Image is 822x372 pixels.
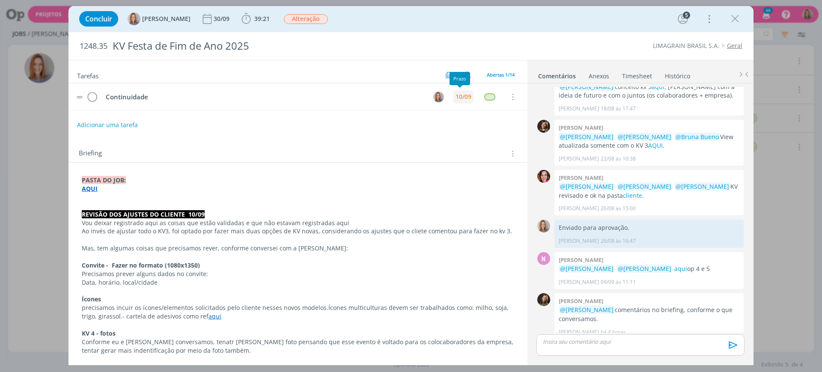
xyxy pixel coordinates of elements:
p: conceito kv 3 . [PERSON_NAME] com a ideia de futuro e com o juntos (os colaboradores + empresa). [559,83,739,100]
img: arrow-down-up.svg [465,71,471,79]
div: Continuidade [102,92,425,102]
strong: REVISÃO DOS AJUSTES DO CLIENTE 10/09 [82,210,205,218]
a: LIMAGRAIN BRASIL S.A. [653,42,719,50]
span: Alteração [284,14,328,24]
a: cliente [623,191,642,199]
a: Histórico [664,68,691,80]
span: 26/08 às 15:00 [601,205,636,212]
div: 30/09 [214,16,231,22]
p: precisamos incuir os ícones/elementos solicitados pelo cliente nesses novos modelos. - cartela de... [82,304,514,321]
img: B [537,170,550,183]
span: 39:21 [254,15,270,23]
p: Precisamos prever alguns dados no convite: [82,270,514,278]
a: Comentários [538,68,576,80]
p: [PERSON_NAME] [559,237,599,245]
span: @[PERSON_NAME] [618,182,671,190]
span: 09/09 às 11:11 [601,278,636,286]
span: Tarefas [77,70,98,80]
img: A [537,220,550,232]
div: KV Festa de Fim de Ano 2025 [109,36,463,57]
button: 39:21 [239,12,272,26]
p: comentários no briefing, conforme o que conversamos. [559,306,739,323]
a: aqui [208,312,221,320]
img: drag-icon.svg [77,96,83,98]
div: Prazo [450,72,470,85]
p: [PERSON_NAME] [559,278,599,286]
b: [PERSON_NAME] [559,297,603,305]
div: dialog [68,6,753,365]
p: op 4 e 5 [559,265,739,273]
span: 22/08 às 10:38 [601,155,636,163]
p: Enviado para aprovação. [559,223,739,232]
b: [PERSON_NAME] [559,256,603,264]
button: A[PERSON_NAME] [128,12,191,25]
span: 1248.35 [80,42,107,51]
span: @[PERSON_NAME] [618,265,671,273]
span: @[PERSON_NAME] [618,133,671,141]
span: Briefing [79,148,102,159]
p: [PERSON_NAME] [559,155,599,163]
span: Concluir [85,15,112,22]
span: há 4 horas [601,328,626,336]
img: A [433,92,444,102]
p: Conforme eu e [PERSON_NAME] conversamos, tenatr [PERSON_NAME] foto pensando que esse evento é vol... [82,338,514,355]
p: [PERSON_NAME] [559,205,599,212]
p: Vou deixar registrado aqui as coisas que estão validadas e que não estavam registradas aqui [82,219,514,227]
strong: PASTA DO JOB: [82,176,126,184]
a: aqui [674,265,687,273]
p: Data, horário, local/cidade [82,278,514,287]
div: 10/09 [456,94,471,100]
p: Ao invés de ajustar todo o KV3, foi optado por fazer mais duas opções de KV novas, considerando o... [82,227,514,235]
span: 26/08 às 16:47 [601,237,636,245]
p: View atualizada somente com o KV 3 . [559,133,739,150]
strong: Convite - Fazer no formato (1080x1350) [82,261,200,269]
span: @[PERSON_NAME] [560,265,614,273]
a: AQUI [648,141,663,149]
strong: Ícones [82,295,101,303]
span: @[PERSON_NAME] [560,133,614,141]
p: [PERSON_NAME] [559,328,599,336]
button: Alteração [283,14,328,24]
strong: KV 4 - fotos [82,329,116,337]
img: A [128,12,140,25]
button: A [432,90,445,103]
div: N [537,252,550,265]
img: J [537,293,550,306]
div: Anexos [589,72,609,80]
a: Timesheet [622,68,652,80]
span: 18/08 às 17:47 [601,105,636,113]
b: [PERSON_NAME] [559,124,603,131]
button: 5 [676,12,690,26]
div: 5 [683,12,690,19]
span: @Bruna Bueno [676,133,719,141]
button: Adicionar uma tarefa [77,117,138,133]
p: KV revisado e ok na pasta . [559,182,739,200]
span: @[PERSON_NAME] [560,83,614,91]
button: Concluir [79,11,118,27]
a: AQUI [82,185,98,193]
img: L [537,120,550,133]
span: Abertas 1/14 [487,71,515,78]
span: Ícones multiculturas devem ser trabalhados como: milho, soja, trigo, girassol. [82,304,510,320]
span: @[PERSON_NAME] [676,182,729,190]
b: [PERSON_NAME] [559,174,603,182]
span: @[PERSON_NAME] [560,306,614,314]
p: [PERSON_NAME] [559,105,599,113]
span: [PERSON_NAME] [142,16,191,22]
span: @[PERSON_NAME] [560,182,614,190]
a: aqui [652,83,664,91]
a: Geral [727,42,742,50]
p: Mas, tem algumas coisas que precisamos rever, conforme conversei com a [PERSON_NAME]: [82,244,514,253]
